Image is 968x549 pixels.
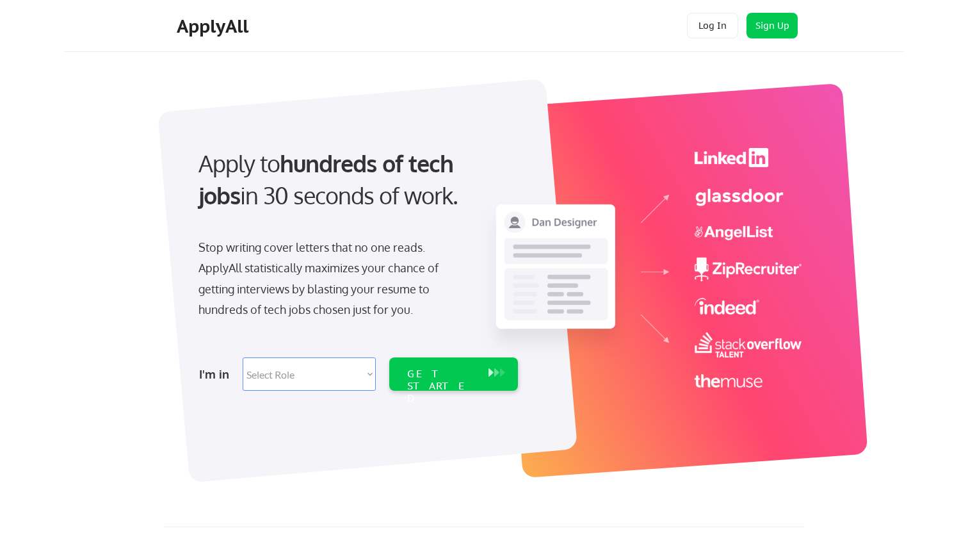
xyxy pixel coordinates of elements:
[687,13,738,38] button: Log In
[198,237,462,320] div: Stop writing cover letters that no one reads. ApplyAll statistically maximizes your chance of get...
[199,364,235,384] div: I'm in
[198,147,513,212] div: Apply to in 30 seconds of work.
[407,368,476,405] div: GET STARTED
[177,15,252,37] div: ApplyAll
[746,13,798,38] button: Sign Up
[198,149,459,209] strong: hundreds of tech jobs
